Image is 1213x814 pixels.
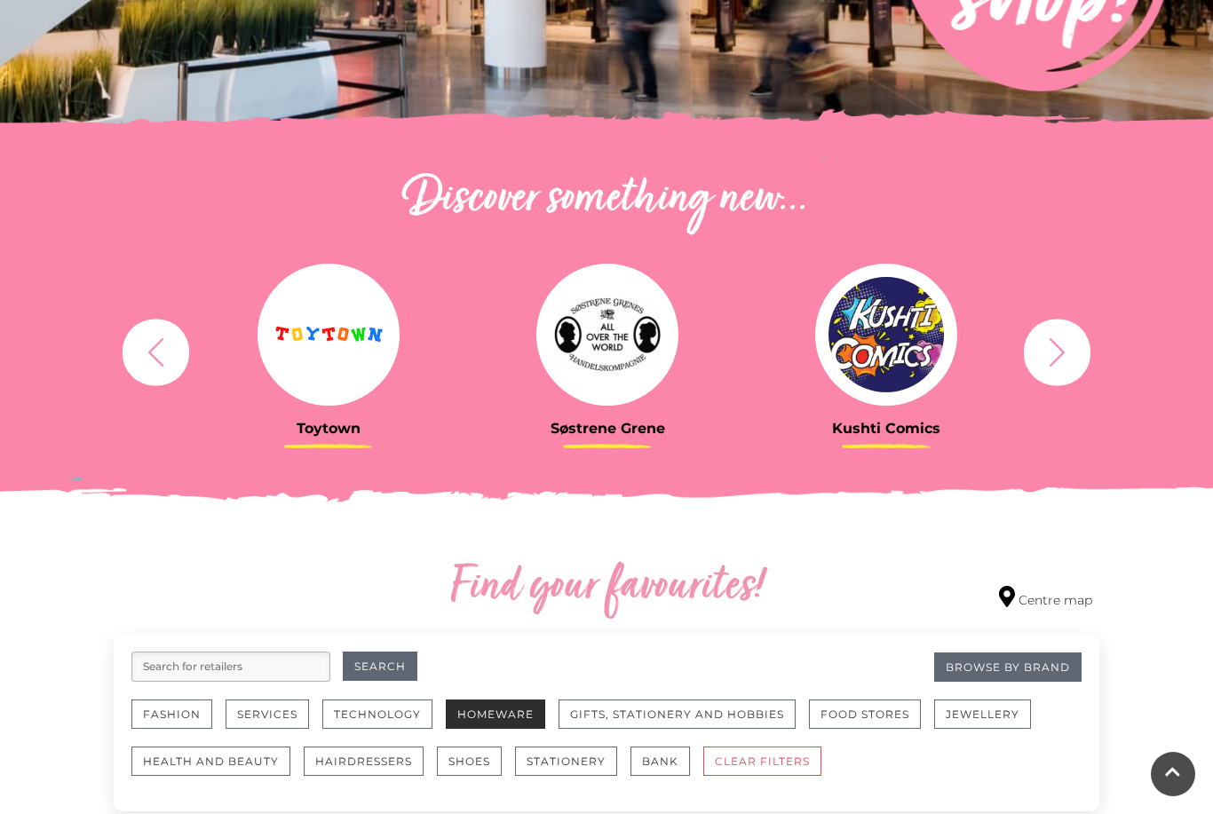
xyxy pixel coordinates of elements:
button: Search [343,652,417,681]
button: Food Stores [809,699,921,729]
h2: Discover something new... [114,171,1099,228]
a: Shoes [437,747,515,794]
button: Stationery [515,747,617,776]
button: Fashion [131,699,212,729]
button: Health and Beauty [131,747,290,776]
button: Jewellery [934,699,1031,729]
button: Bank [630,747,690,776]
a: Technology [322,699,446,747]
h3: Søstrene Grene [481,420,733,437]
h2: Find your favourites! [282,559,931,616]
a: Browse By Brand [934,652,1082,682]
button: CLEAR FILTERS [703,747,821,776]
input: Search for retailers [131,652,330,682]
button: Shoes [437,747,502,776]
a: Centre map [999,586,1092,610]
a: Kushti Comics [760,264,1012,437]
a: Services [226,699,322,747]
button: Technology [322,699,432,729]
a: Health and Beauty [131,747,304,794]
button: Services [226,699,309,729]
a: Hairdressers [304,747,437,794]
button: Homeware [446,699,545,729]
h3: Kushti Comics [760,420,1012,437]
button: Gifts, Stationery and Hobbies [559,699,796,729]
a: Gifts, Stationery and Hobbies [559,699,809,747]
a: Jewellery [934,699,1044,747]
button: Hairdressers [304,747,424,776]
a: Toytown [202,264,455,437]
a: Homeware [446,699,559,747]
a: Stationery [515,747,630,794]
a: CLEAR FILTERS [703,747,835,794]
a: Bank [630,747,703,794]
a: Food Stores [809,699,934,747]
a: Søstrene Grene [481,264,733,437]
a: Fashion [131,699,226,747]
h3: Toytown [202,420,455,437]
